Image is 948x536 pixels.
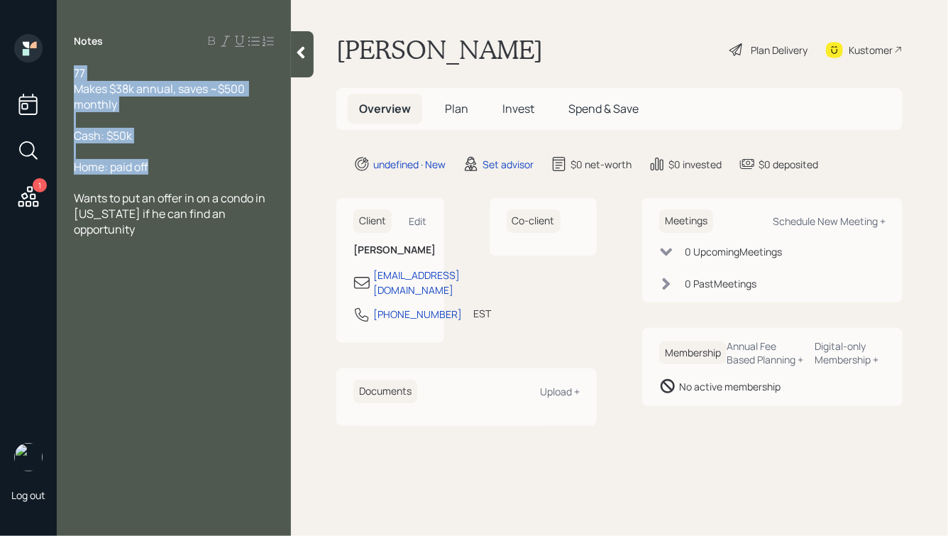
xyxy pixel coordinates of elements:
h6: Client [353,209,392,233]
div: 0 Past Meeting s [685,276,756,291]
label: Notes [74,34,103,48]
h6: Documents [353,380,417,403]
div: EST [473,306,491,321]
div: Digital-only Membership + [815,339,886,366]
div: [PHONE_NUMBER] [373,307,462,322]
div: No active membership [679,379,781,394]
h6: Membership [659,341,727,365]
span: 77 [74,65,85,81]
div: Set advisor [483,157,534,172]
span: Spend & Save [568,101,639,116]
div: Annual Fee Based Planning + [727,339,804,366]
h6: Co-client [507,209,561,233]
h6: [PERSON_NAME] [353,244,427,256]
div: Schedule New Meeting + [773,214,886,228]
h6: Meetings [659,209,713,233]
div: 1 [33,178,47,192]
h1: [PERSON_NAME] [336,34,543,65]
span: Overview [359,101,411,116]
div: undefined · New [373,157,446,172]
div: [EMAIL_ADDRESS][DOMAIN_NAME] [373,268,460,297]
img: hunter_neumayer.jpg [14,443,43,471]
span: Makes $38k annual, saves ~$500 monthly [74,81,247,112]
div: 0 Upcoming Meeting s [685,244,782,259]
div: Plan Delivery [751,43,808,58]
span: Wants to put an offer in on a condo in [US_STATE] if he can find an opportunity [74,190,268,237]
span: Home: paid off [74,159,148,175]
div: Log out [11,488,45,502]
div: Upload + [540,385,580,398]
span: Invest [502,101,534,116]
div: $0 deposited [759,157,818,172]
span: Plan [445,101,468,116]
div: $0 invested [668,157,722,172]
div: Edit [409,214,427,228]
span: Cash: $50k [74,128,132,143]
div: Kustomer [849,43,893,58]
div: $0 net-worth [571,157,632,172]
